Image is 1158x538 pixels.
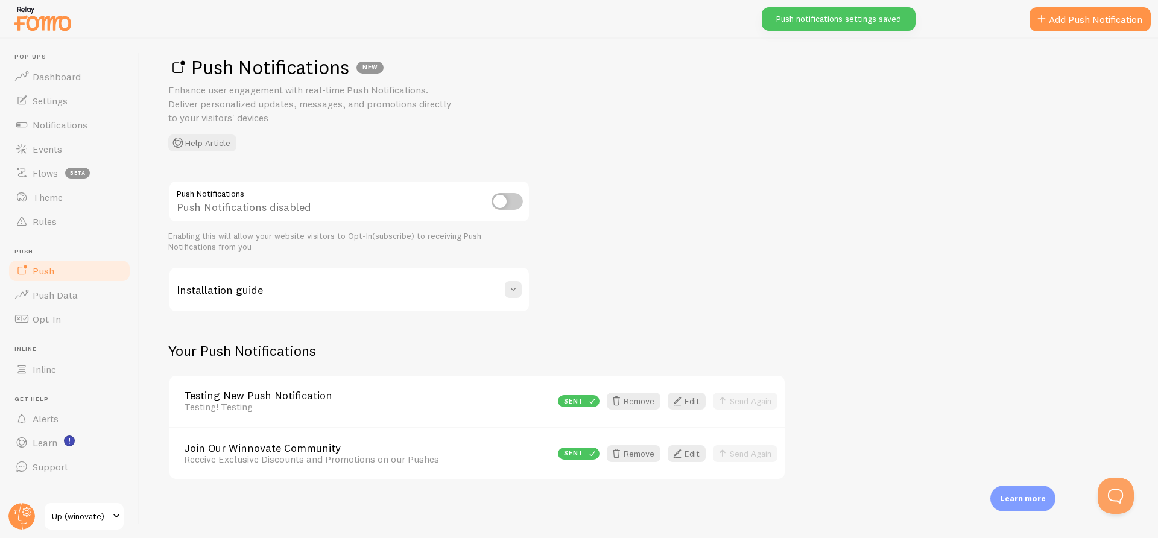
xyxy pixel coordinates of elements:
span: Opt-In [33,313,61,325]
div: Testing! Testing [184,401,551,412]
span: Learn [33,437,57,449]
div: Push notifications settings saved [762,7,916,31]
div: Sent [558,395,600,407]
span: Get Help [14,396,131,403]
a: Support [7,455,131,479]
div: Learn more [990,486,1055,511]
span: Notifications [33,119,87,131]
div: Push Notifications disabled [168,180,530,224]
span: Inline [33,363,56,375]
span: Push [33,265,54,277]
a: Flows beta [7,161,131,185]
span: Inline [14,346,131,353]
div: Sent [558,448,600,460]
span: Alerts [33,413,59,425]
span: Flows [33,167,58,179]
div: Enabling this will allow your website visitors to Opt-In(subscribe) to receiving Push Notificatio... [168,231,530,252]
a: Edit [668,445,706,462]
a: Inline [7,357,131,381]
span: beta [65,168,90,179]
h2: Your Push Notifications [168,341,786,360]
h3: Installation guide [177,283,263,297]
a: Edit [668,393,706,410]
span: Push Data [33,289,78,301]
svg: <p>Watch New Feature Tutorials!</p> [64,435,75,446]
iframe: Help Scout Beacon - Open [1098,478,1134,514]
p: Enhance user engagement with real-time Push Notifications. Deliver personalized updates, messages... [168,83,458,125]
span: Settings [33,95,68,107]
h1: Push Notifications [168,55,1129,80]
button: Help Article [168,134,236,151]
a: Opt-In [7,307,131,331]
span: Pop-ups [14,53,131,61]
span: Support [33,461,68,473]
a: Theme [7,185,131,209]
span: Push [14,248,131,256]
a: Settings [7,89,131,113]
span: Events [33,143,62,155]
a: Push [7,259,131,283]
span: Up (winovate) [52,509,109,524]
p: Learn more [1000,493,1046,504]
a: Join Our Winnovate Community [184,443,551,454]
a: Notifications [7,113,131,137]
span: Dashboard [33,71,81,83]
a: Rules [7,209,131,233]
a: Events [7,137,131,161]
div: NEW [356,62,384,74]
button: Remove [607,393,660,410]
a: Push Data [7,283,131,307]
a: Alerts [7,407,131,431]
button: Remove [607,445,660,462]
a: Dashboard [7,65,131,89]
a: Up (winovate) [43,502,125,531]
span: Theme [33,191,63,203]
a: Learn [7,431,131,455]
a: Testing New Push Notification [184,390,551,401]
div: Receive Exclusive Discounts and Promotions on our Pushes [184,454,551,464]
img: fomo-relay-logo-orange.svg [13,3,73,34]
span: Rules [33,215,57,227]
